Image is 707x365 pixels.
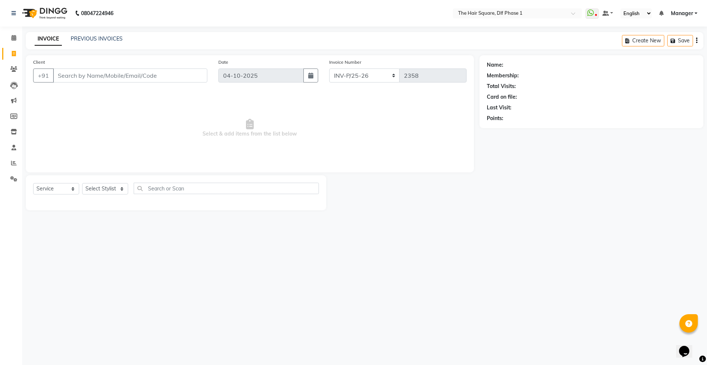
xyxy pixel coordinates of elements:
[487,72,519,80] div: Membership:
[622,35,664,46] button: Create New
[71,35,123,42] a: PREVIOUS INVOICES
[676,336,700,358] iframe: chat widget
[33,91,467,165] span: Select & add items from the list below
[329,59,361,66] label: Invoice Number
[487,104,511,112] div: Last Visit:
[19,3,69,24] img: logo
[487,61,503,69] div: Name:
[33,69,54,83] button: +91
[487,93,517,101] div: Card on file:
[487,115,503,122] div: Points:
[35,32,62,46] a: INVOICE
[487,83,516,90] div: Total Visits:
[53,69,207,83] input: Search by Name/Mobile/Email/Code
[33,59,45,66] label: Client
[667,35,693,46] button: Save
[218,59,228,66] label: Date
[81,3,113,24] b: 08047224946
[671,10,693,17] span: Manager
[134,183,319,194] input: Search or Scan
